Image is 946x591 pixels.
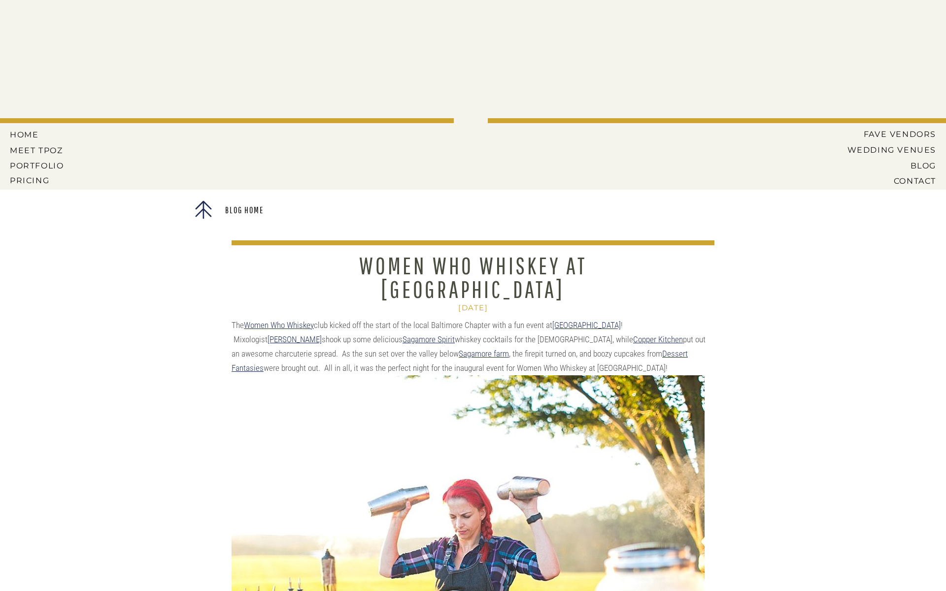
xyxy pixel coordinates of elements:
[10,146,64,155] a: MEET tPoz
[459,349,509,359] a: Sagamore farm
[244,320,314,330] a: Women Who Whiskey
[855,130,936,138] a: Fave Vendors
[268,334,322,344] a: [PERSON_NAME]
[832,145,936,154] a: Wedding Venues
[213,206,275,216] a: Blog Home
[10,161,66,170] a: PORTFOLIO
[633,334,683,344] a: Copper Kitchen
[840,161,936,170] a: BLOG
[295,254,651,301] h1: Women Who Whiskey at [GEOGRAPHIC_DATA]
[859,176,936,185] a: CONTACT
[10,130,54,139] a: HOME
[387,303,559,312] h2: [DATE]
[10,176,66,185] a: Pricing
[232,349,688,373] a: Dessert Fantasies
[403,334,455,344] a: Sagamore Spirit
[552,320,621,330] a: [GEOGRAPHIC_DATA]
